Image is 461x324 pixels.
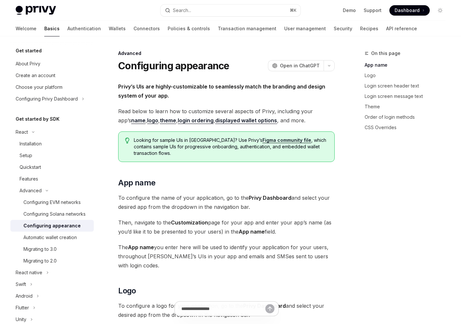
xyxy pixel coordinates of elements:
h5: Get started by SDK [16,115,60,123]
a: Authentication [67,21,101,36]
div: Create an account [16,72,55,79]
span: Dashboard [395,7,420,14]
a: Configuring Solana networks [10,208,94,220]
a: Order of login methods [365,112,451,122]
div: Android [16,292,33,300]
span: Looking for sample UIs in [GEOGRAPHIC_DATA]? Use Privy’s , which contains sample UIs for progress... [134,137,328,156]
a: Configuring EVM networks [10,196,94,208]
a: Transaction management [218,21,276,36]
a: Migrating to 3.0 [10,243,94,255]
a: User management [284,21,326,36]
div: Configuring EVM networks [23,198,81,206]
div: React native [16,269,42,277]
a: Support [364,7,382,14]
div: Automatic wallet creation [23,234,77,241]
div: Migrating to 2.0 [23,257,57,265]
div: Flutter [16,304,29,312]
span: ⌘ K [290,8,297,13]
a: Logo [365,70,451,81]
a: About Privy [10,58,94,70]
div: Configuring appearance [23,222,81,230]
a: Basics [44,21,60,36]
a: logo [147,117,158,124]
div: Search... [173,7,191,14]
button: Send message [265,304,274,313]
span: Read below to learn how to customize several aspects of Privy, including your app’s , , , , , and... [118,107,335,125]
a: Welcome [16,21,36,36]
div: Advanced [20,187,42,195]
a: Demo [343,7,356,14]
span: The you enter here will be used to identify your application for your users, throughout [PERSON_N... [118,243,335,270]
a: Login screen message text [365,91,451,101]
div: Migrating to 3.0 [23,245,57,253]
strong: Privy’s UIs are highly-customizable to seamlessly match the branding and design system of your app. [118,83,325,99]
a: Security [334,21,352,36]
a: name [131,117,146,124]
span: On this page [371,49,400,57]
div: About Privy [16,60,40,68]
a: Features [10,173,94,185]
a: Dashboard [389,5,430,16]
div: Configuring Solana networks [23,210,86,218]
div: Installation [20,140,42,148]
div: Advanced [118,50,335,57]
strong: Customization [171,219,208,226]
div: Swift [16,280,26,288]
div: React [16,128,28,136]
div: Features [20,175,38,183]
a: Installation [10,138,94,150]
button: Open in ChatGPT [268,60,324,71]
span: Logo [118,286,136,296]
a: Connectors [133,21,160,36]
button: Toggle dark mode [435,5,445,16]
div: Unity [16,316,26,323]
a: Setup [10,150,94,161]
div: Choose your platform [16,83,63,91]
button: Search...⌘K [161,5,300,16]
a: login ordering [178,117,214,124]
a: Wallets [109,21,126,36]
a: Configuring appearance [10,220,94,232]
a: Migrating to 2.0 [10,255,94,267]
a: Login screen header text [365,81,451,91]
div: Quickstart [20,163,41,171]
a: Automatic wallet creation [10,232,94,243]
a: Create an account [10,70,94,81]
a: Figma community file [262,137,311,143]
span: Then, navigate to the page for your app and enter your app’s name (as you’d like it to be present... [118,218,335,236]
strong: App name [239,228,265,235]
h5: Get started [16,47,42,55]
a: Quickstart [10,161,94,173]
h1: Configuring appearance [118,60,230,72]
a: API reference [386,21,417,36]
img: light logo [16,6,56,15]
svg: Tip [125,138,130,143]
div: Configuring Privy Dashboard [16,95,78,103]
a: Recipes [360,21,378,36]
a: displayed wallet options [215,117,277,124]
a: Theme [365,101,451,112]
div: Setup [20,152,32,159]
strong: App name [128,244,154,250]
a: theme [160,117,176,124]
span: App name [118,178,155,188]
a: Policies & controls [168,21,210,36]
a: Choose your platform [10,81,94,93]
span: To configure the name of your application, go to the and select your desired app from the dropdow... [118,193,335,211]
a: CSS Overrides [365,122,451,133]
a: App name [365,60,451,70]
span: Open in ChatGPT [280,62,320,69]
strong: Privy Dashboard [249,195,291,201]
